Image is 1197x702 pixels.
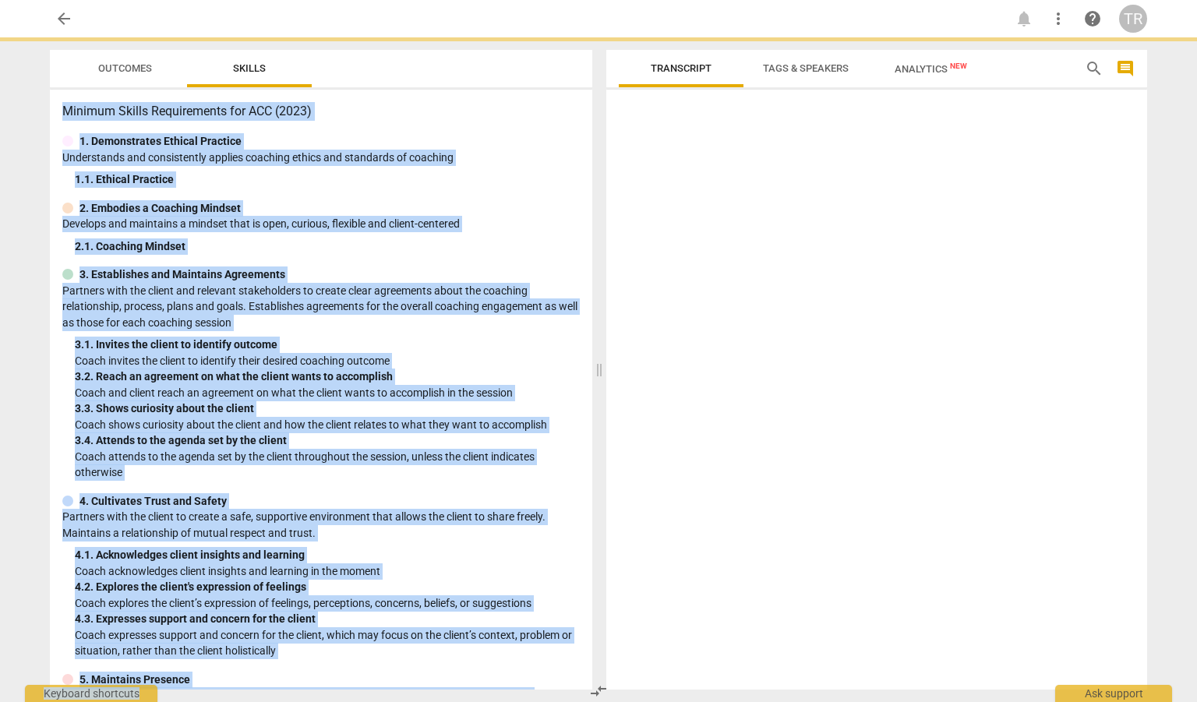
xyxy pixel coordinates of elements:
[1082,56,1107,81] button: Search
[1049,9,1068,28] span: more_vert
[75,400,580,417] div: 3. 3. Shows curiosity about the client
[75,353,580,369] p: Coach invites the client to identify their desired coaching outcome
[98,62,152,74] span: Outcomes
[763,62,849,74] span: Tags & Speakers
[1079,5,1107,33] a: Help
[79,493,227,510] p: 4. Cultivates Trust and Safety
[75,432,580,449] div: 3. 4. Attends to the agenda set by the client
[75,171,580,188] div: 1. 1. Ethical Practice
[79,200,241,217] p: 2. Embodies a Coaching Mindset
[75,238,580,255] div: 2. 1. Coaching Mindset
[75,611,580,627] div: 4. 3. Expresses support and concern for the client
[75,579,580,595] div: 4. 2. Explores the client's expression of feelings
[233,62,266,74] span: Skills
[75,385,580,401] p: Coach and client reach an agreement on what the client wants to accomplish in the session
[1083,9,1102,28] span: help
[62,102,580,121] h3: Minimum Skills Requirements for ACC (2023)
[589,682,608,700] span: compare_arrows
[75,595,580,612] p: Coach explores the client’s expression of feelings, perceptions, concerns, beliefs, or suggestions
[75,337,580,353] div: 3. 1. Invites the client to identify outcome
[1119,5,1147,33] button: TR
[1085,59,1103,78] span: search
[75,627,580,659] p: Coach expresses support and concern for the client, which may focus on the client’s context, prob...
[1116,59,1135,78] span: comment
[75,547,580,563] div: 4. 1. Acknowledges client insights and learning
[75,369,580,385] div: 3. 2. Reach an agreement on what the client wants to accomplish
[79,672,190,688] p: 5. Maintains Presence
[1113,56,1138,81] button: Show/Hide comments
[79,133,242,150] p: 1. Demonstrates Ethical Practice
[62,509,580,541] p: Partners with the client to create a safe, supportive environment that allows the client to share...
[950,62,967,70] span: New
[79,266,285,283] p: 3. Establishes and Maintains Agreements
[651,62,711,74] span: Transcript
[75,449,580,481] p: Coach attends to the agenda set by the client throughout the session, unless the client indicates...
[1055,685,1172,702] div: Ask support
[75,563,580,580] p: Coach acknowledges client insights and learning in the moment
[55,9,73,28] span: arrow_back
[895,63,967,75] span: Analytics
[62,283,580,331] p: Partners with the client and relevant stakeholders to create clear agreements about the coaching ...
[62,150,580,166] p: Understands and consistently applies coaching ethics and standards of coaching
[25,685,157,702] div: Keyboard shortcuts
[75,417,580,433] p: Coach shows curiosity about the client and how the client relates to what they want to accomplish
[62,216,580,232] p: Develops and maintains a mindset that is open, curious, flexible and client-centered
